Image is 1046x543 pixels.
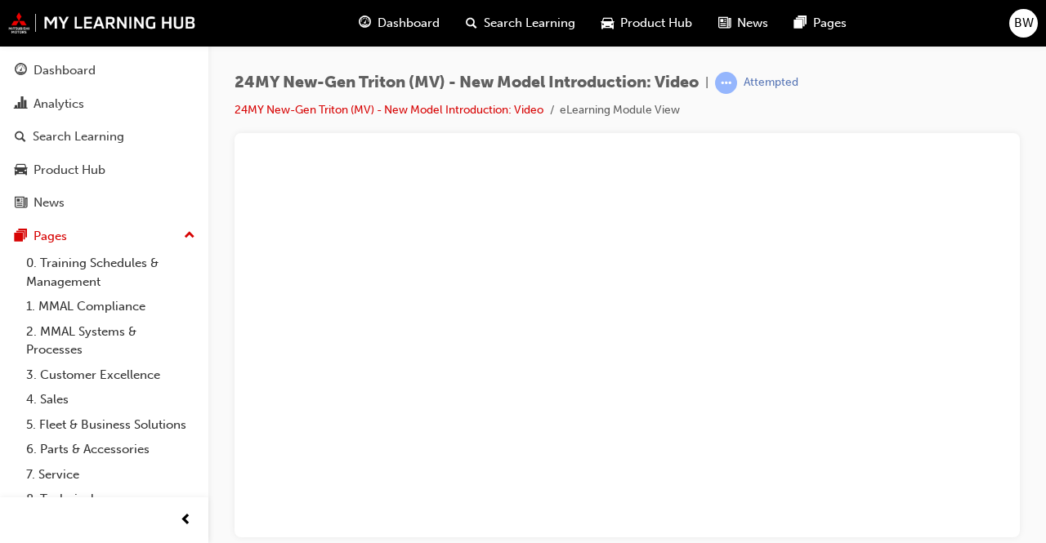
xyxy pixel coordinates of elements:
[20,319,202,363] a: 2. MMAL Systems & Processes
[180,510,192,531] span: prev-icon
[378,14,440,33] span: Dashboard
[8,12,196,33] img: mmal
[737,14,768,33] span: News
[7,122,202,152] a: Search Learning
[7,188,202,218] a: News
[20,387,202,412] a: 4. Sales
[15,130,26,145] span: search-icon
[715,72,737,94] span: learningRecordVerb_ATTEMPT-icon
[7,221,202,251] button: Pages
[484,14,575,33] span: Search Learning
[15,163,27,178] span: car-icon
[34,161,105,180] div: Product Hub
[705,7,781,40] a: news-iconNews
[346,7,453,40] a: guage-iconDashboard
[813,14,847,33] span: Pages
[705,73,709,92] span: |
[781,7,860,40] a: pages-iconPages
[1014,14,1034,33] span: BW
[601,13,614,33] span: car-icon
[7,56,202,86] a: Dashboard
[744,75,798,91] div: Attempted
[7,52,202,221] button: DashboardAnalyticsSearch LearningProduct HubNews
[20,251,202,294] a: 0. Training Schedules & Management
[359,13,371,33] span: guage-icon
[20,487,202,512] a: 8. Technical
[33,127,124,146] div: Search Learning
[15,229,27,244] span: pages-icon
[453,7,588,40] a: search-iconSearch Learning
[7,155,202,185] a: Product Hub
[20,363,202,388] a: 3. Customer Excellence
[20,294,202,319] a: 1. MMAL Compliance
[15,97,27,112] span: chart-icon
[235,73,699,92] span: 24MY New-Gen Triton (MV) - New Model Introduction: Video
[34,194,65,212] div: News
[34,61,96,80] div: Dashboard
[718,13,731,33] span: news-icon
[20,462,202,487] a: 7. Service
[235,103,543,117] a: 24MY New-Gen Triton (MV) - New Model Introduction: Video
[7,89,202,119] a: Analytics
[15,64,27,78] span: guage-icon
[560,101,680,120] li: eLearning Module View
[15,196,27,211] span: news-icon
[466,13,477,33] span: search-icon
[34,95,84,113] div: Analytics
[20,437,202,462] a: 6. Parts & Accessories
[620,14,692,33] span: Product Hub
[34,227,67,246] div: Pages
[588,7,705,40] a: car-iconProduct Hub
[1009,9,1038,38] button: BW
[20,412,202,438] a: 5. Fleet & Business Solutions
[184,225,195,247] span: up-icon
[794,13,807,33] span: pages-icon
